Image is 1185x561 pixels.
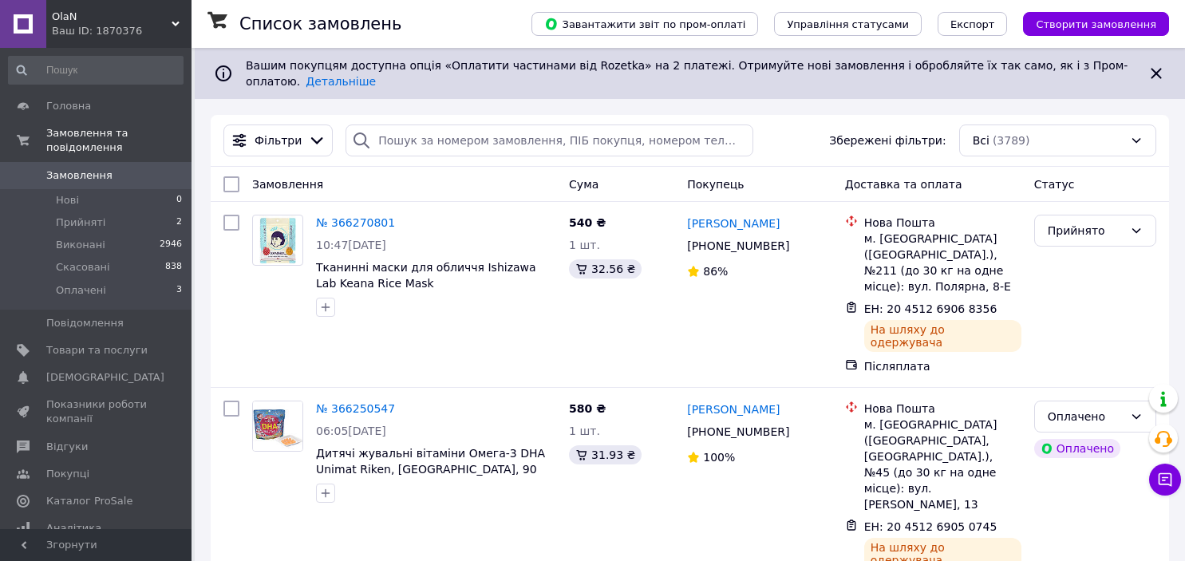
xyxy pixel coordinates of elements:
[316,447,545,492] a: Дитячі жувальні вітаміни Омега-3 DHA Unimat Riken, [GEOGRAPHIC_DATA], 90 шт.
[1048,408,1124,425] div: Оплачено
[52,10,172,24] span: OlaN
[703,265,728,278] span: 86%
[687,401,780,417] a: [PERSON_NAME]
[160,238,182,252] span: 2946
[864,520,997,533] span: ЕН: 20 4512 6905 0745
[46,521,101,535] span: Аналітика
[1036,18,1156,30] span: Створити замовлення
[316,402,395,415] a: № 366250547
[56,238,105,252] span: Виконані
[259,215,297,265] img: Фото товару
[569,445,642,464] div: 31.93 ₴
[684,421,792,443] div: [PHONE_NUMBER]
[346,124,753,156] input: Пошук за номером замовлення, ПІБ покупця, номером телефону, Email, номером накладної
[56,283,106,298] span: Оплачені
[165,260,182,275] span: 838
[1007,17,1169,30] a: Створити замовлення
[176,215,182,230] span: 2
[176,283,182,298] span: 3
[864,417,1021,512] div: м. [GEOGRAPHIC_DATA] ([GEOGRAPHIC_DATA], [GEOGRAPHIC_DATA].), №45 (до 30 кг на одне місце): вул. ...
[52,24,192,38] div: Ваш ID: 1870376
[1149,464,1181,496] button: Чат з покупцем
[864,302,997,315] span: ЕН: 20 4512 6906 8356
[787,18,909,30] span: Управління статусами
[46,370,164,385] span: [DEMOGRAPHIC_DATA]
[864,358,1021,374] div: Післяплата
[993,134,1030,147] span: (3789)
[569,259,642,279] div: 32.56 ₴
[255,132,302,148] span: Фільтри
[684,235,792,257] div: [PHONE_NUMBER]
[864,320,1021,352] div: На шляху до одержувача
[46,343,148,358] span: Товари та послуги
[306,75,376,88] a: Детальніше
[252,178,323,191] span: Замовлення
[56,215,105,230] span: Прийняті
[252,401,303,452] a: Фото товару
[569,425,600,437] span: 1 шт.
[253,401,302,451] img: Фото товару
[316,239,386,251] span: 10:47[DATE]
[569,216,606,229] span: 540 ₴
[774,12,922,36] button: Управління статусами
[239,14,401,34] h1: Список замовлень
[176,193,182,207] span: 0
[1034,439,1120,458] div: Оплачено
[246,59,1128,88] span: Вашим покупцям доступна опція «Оплатити частинами від Rozetka» на 2 платежі. Отримуйте нові замов...
[950,18,995,30] span: Експорт
[46,99,91,113] span: Головна
[569,239,600,251] span: 1 шт.
[46,494,132,508] span: Каталог ProSale
[316,425,386,437] span: 06:05[DATE]
[46,168,113,183] span: Замовлення
[938,12,1008,36] button: Експорт
[687,178,744,191] span: Покупець
[703,451,735,464] span: 100%
[316,216,395,229] a: № 366270801
[864,401,1021,417] div: Нова Пошта
[252,215,303,266] a: Фото товару
[56,193,79,207] span: Нові
[46,126,192,155] span: Замовлення та повідомлення
[46,397,148,426] span: Показники роботи компанії
[8,56,184,85] input: Пошук
[46,316,124,330] span: Повідомлення
[569,402,606,415] span: 580 ₴
[46,467,89,481] span: Покупці
[845,178,962,191] span: Доставка та оплата
[1048,222,1124,239] div: Прийнято
[46,440,88,454] span: Відгуки
[1034,178,1075,191] span: Статус
[687,215,780,231] a: [PERSON_NAME]
[544,17,745,31] span: Завантажити звіт по пром-оплаті
[973,132,989,148] span: Всі
[531,12,758,36] button: Завантажити звіт по пром-оплаті
[1023,12,1169,36] button: Створити замовлення
[316,261,536,290] a: Тканинні маски для обличчя Ishizawa Lab Keana Rice Mask
[864,231,1021,294] div: м. [GEOGRAPHIC_DATA] ([GEOGRAPHIC_DATA].), №211 (до 30 кг на одне місце): вул. Полярна, 8-Е
[569,178,598,191] span: Cума
[56,260,110,275] span: Скасовані
[829,132,946,148] span: Збережені фільтри:
[864,215,1021,231] div: Нова Пошта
